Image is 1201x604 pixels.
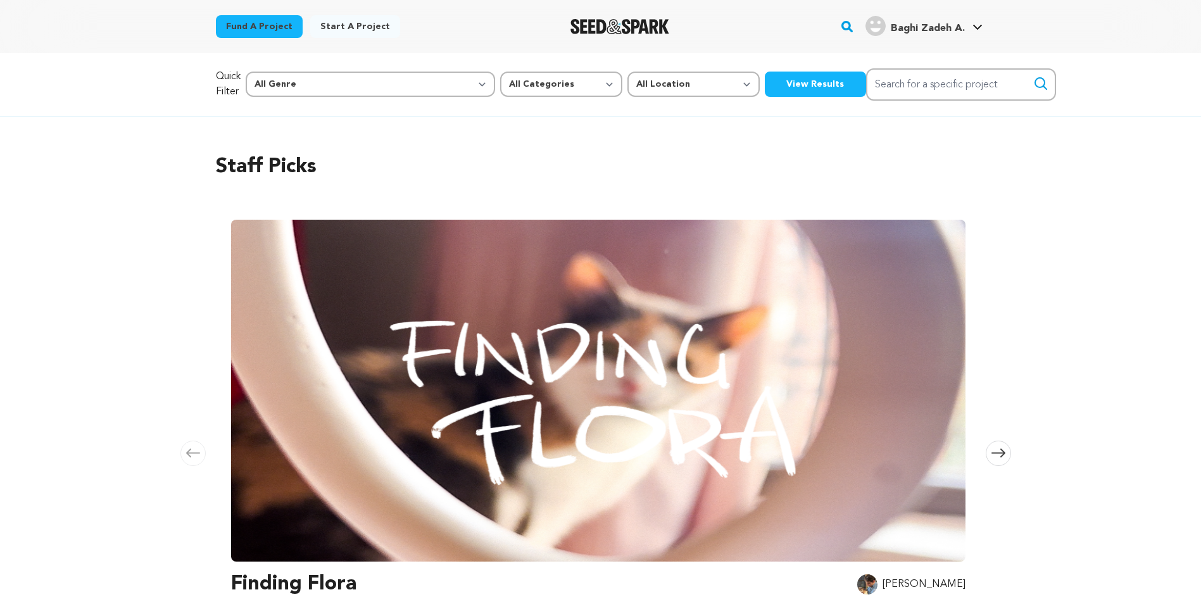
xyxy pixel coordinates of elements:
[216,69,241,99] p: Quick Filter
[231,220,965,562] img: Finding Flora image
[857,574,877,595] img: e6948424967afddf.jpg
[865,16,886,36] img: user.png
[216,152,986,182] h2: Staff Picks
[883,577,965,592] p: [PERSON_NAME]
[891,23,965,34] span: Baghi Zadeh A.
[863,13,985,40] span: Baghi Zadeh A.'s Profile
[866,68,1056,101] input: Search for a specific project
[570,19,670,34] img: Seed&Spark Logo Dark Mode
[570,19,670,34] a: Seed&Spark Homepage
[310,15,400,38] a: Start a project
[765,72,866,97] button: View Results
[863,13,985,36] a: Baghi Zadeh A.'s Profile
[865,16,965,36] div: Baghi Zadeh A.'s Profile
[216,15,303,38] a: Fund a project
[231,569,356,600] h3: Finding Flora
